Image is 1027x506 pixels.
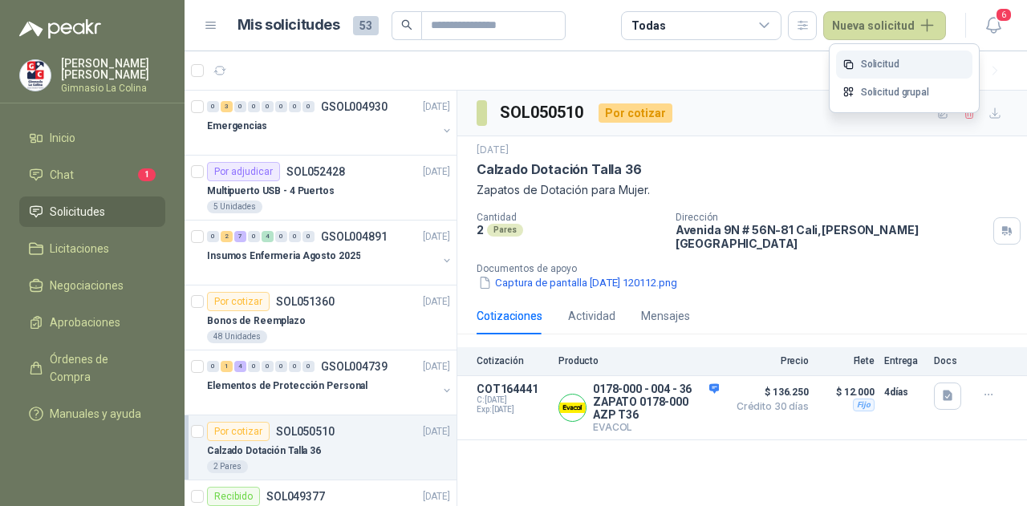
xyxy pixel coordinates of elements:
div: Mensajes [641,307,690,325]
p: [DATE] [423,229,450,245]
span: Negociaciones [50,277,124,294]
span: $ 136.250 [729,383,809,402]
p: [DATE] [423,359,450,374]
div: Recibido [207,487,260,506]
a: Inicio [19,123,165,153]
img: Company Logo [20,60,51,91]
p: Producto [558,355,719,366]
span: 53 [353,16,379,35]
div: Todas [631,17,665,34]
div: 5 Unidades [207,200,262,213]
p: Zapatos de Dotación para Mujer. [477,181,1008,199]
a: 0 1 4 0 0 0 0 0 GSOL004739[DATE] Elementos de Protección Personal [207,357,453,408]
div: 7 [234,231,246,242]
span: C: [DATE] [477,395,549,405]
a: Solicitud [836,51,972,79]
p: [DATE] [423,424,450,439]
div: 1 [221,361,233,372]
p: Docs [934,355,966,366]
div: 0 [275,101,287,112]
img: Logo peakr [19,19,101,38]
a: Aprobaciones [19,307,165,338]
p: Avenida 9N # 56N-81 Cali , [PERSON_NAME][GEOGRAPHIC_DATA] [676,223,987,250]
a: 0 3 0 0 0 0 0 0 GSOL004930[DATE] Emergencias [207,97,453,148]
p: SOL050510 [276,426,335,437]
p: [DATE] [423,164,450,180]
div: 0 [234,101,246,112]
div: Por cotizar [207,292,270,311]
div: Por cotizar [207,422,270,441]
p: Precio [729,355,809,366]
p: Bonos de Reemplazo [207,314,306,329]
p: Entrega [884,355,924,366]
p: Flete [818,355,875,366]
p: SOL049377 [266,491,325,502]
div: 0 [262,101,274,112]
div: Cotizaciones [477,307,542,325]
div: 0 [302,231,315,242]
p: Dirección [676,212,987,223]
div: 48 Unidades [207,330,267,343]
div: Por cotizar [599,103,672,123]
span: Aprobaciones [50,314,120,331]
div: Por adjudicar [207,162,280,181]
p: GSOL004739 [321,361,388,372]
span: Crédito 30 días [729,402,809,411]
div: 2 [221,231,233,242]
span: search [401,19,412,30]
div: Fijo [853,399,875,411]
p: Emergencias [207,119,267,134]
h1: Mis solicitudes [237,14,340,37]
p: Multipuerto USB - 4 Puertos [207,184,335,199]
button: Nueva solicitud [823,11,946,40]
div: 0 [248,361,260,372]
div: Actividad [568,307,615,325]
a: Negociaciones [19,270,165,301]
a: Por cotizarSOL050510[DATE] Calzado Dotación Talla 362 Pares [185,415,457,480]
a: Chat1 [19,160,165,190]
a: Licitaciones [19,233,165,264]
div: 0 [302,361,315,372]
span: Manuales y ayuda [50,405,141,423]
p: 4 días [884,383,924,402]
p: [DATE] [477,143,509,158]
p: Cantidad [477,212,663,223]
p: EVACOL [593,421,719,433]
div: 4 [234,361,246,372]
span: 6 [995,7,1013,22]
h3: SOL050510 [500,100,586,125]
div: 0 [289,361,301,372]
button: Captura de pantalla [DATE] 120112.png [477,274,679,291]
span: Chat [50,166,74,184]
span: Licitaciones [50,240,109,257]
div: 0 [275,231,287,242]
p: GSOL004891 [321,231,388,242]
p: 0178-000 - 004 - 36 ZAPATO 0178-000 AZP T36 [593,383,719,421]
div: 0 [248,101,260,112]
div: 0 [302,101,315,112]
p: Calzado Dotación Talla 36 [477,161,642,178]
img: Company Logo [559,395,586,421]
div: 0 [289,231,301,242]
a: Por adjudicarSOL052428[DATE] Multipuerto USB - 4 Puertos5 Unidades [185,156,457,221]
p: SOL052428 [286,166,345,177]
p: Elementos de Protección Personal [207,378,367,394]
a: Por cotizarSOL051360[DATE] Bonos de Reemplazo48 Unidades [185,285,457,350]
a: Manuales y ayuda [19,399,165,429]
span: Solicitudes [50,203,105,221]
p: [DATE] [423,99,450,115]
a: Órdenes de Compra [19,344,165,392]
a: 0 2 7 0 4 0 0 0 GSOL004891[DATE] Insumos Enfermeria Agosto 2025 [207,227,453,278]
p: [DATE] [423,294,450,310]
div: 0 [289,101,301,112]
p: COT164441 [477,383,549,395]
p: Documentos de apoyo [477,263,1021,274]
p: Cotización [477,355,549,366]
p: [DATE] [423,489,450,504]
p: Insumos Enfermeria Agosto 2025 [207,249,360,264]
div: 0 [207,101,219,112]
div: Pares [487,224,523,237]
p: SOL051360 [276,296,335,307]
div: 2 Pares [207,460,248,473]
a: Solicitud grupal [836,79,972,107]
